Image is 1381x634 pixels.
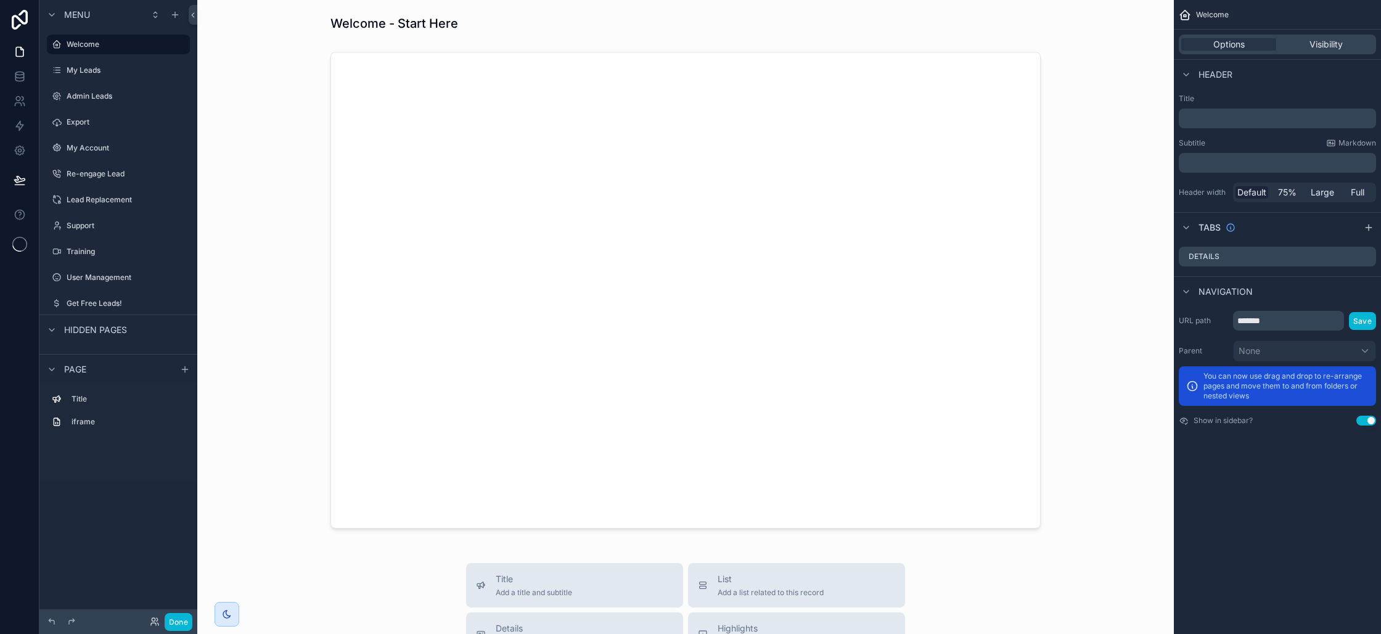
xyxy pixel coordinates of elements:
span: List [718,573,824,585]
span: Navigation [1199,286,1253,298]
span: Large [1311,186,1334,199]
p: You can now use drag and drop to re-arrange pages and move them to and from folders or nested views [1203,371,1369,401]
label: URL path [1179,316,1228,326]
span: Markdown [1338,138,1376,148]
span: Visibility [1309,38,1343,51]
div: scrollable content [1179,153,1376,173]
span: 75% [1278,186,1297,199]
span: Page [64,363,86,376]
label: Support [67,221,187,231]
label: Parent [1179,346,1228,356]
span: Full [1351,186,1364,199]
label: Re-engage Lead [67,169,187,179]
label: Title [1179,94,1376,104]
a: Export [47,112,190,132]
label: Lead Replacement [67,195,187,205]
label: Show in sidebar? [1194,416,1253,426]
a: Lead Replacement [47,190,190,210]
a: Welcome [47,35,190,54]
label: Title [72,394,185,404]
span: Welcome [1196,10,1229,20]
span: Header [1199,68,1232,81]
div: scrollable content [39,384,197,444]
span: Options [1213,38,1245,51]
button: Done [165,613,192,631]
button: ListAdd a list related to this record [688,563,905,607]
label: Header width [1179,187,1228,197]
a: My Account [47,138,190,158]
label: User Management [67,273,187,282]
span: Hidden pages [64,324,127,336]
span: Tabs [1199,221,1221,234]
label: Get Free Leads! [67,298,187,308]
label: Export [67,117,187,127]
a: User Management [47,268,190,287]
button: TitleAdd a title and subtitle [466,563,683,607]
label: Welcome [67,39,182,49]
span: Add a title and subtitle [496,588,572,598]
button: Save [1349,312,1376,330]
span: Title [496,573,572,585]
a: Re-engage Lead [47,164,190,184]
label: My Account [67,143,187,153]
label: My Leads [67,65,187,75]
span: Default [1237,186,1266,199]
label: Training [67,247,187,257]
span: None [1239,345,1260,357]
div: scrollable content [1179,109,1376,128]
button: None [1233,340,1376,361]
label: Admin Leads [67,91,187,101]
a: My Leads [47,60,190,80]
label: Details [1189,252,1219,261]
a: Admin Leads [47,86,190,106]
label: Subtitle [1179,138,1205,148]
span: Add a list related to this record [718,588,824,598]
label: iframe [72,417,185,427]
a: Support [47,216,190,236]
a: Training [47,242,190,261]
span: Menu [64,9,90,21]
a: Markdown [1326,138,1376,148]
